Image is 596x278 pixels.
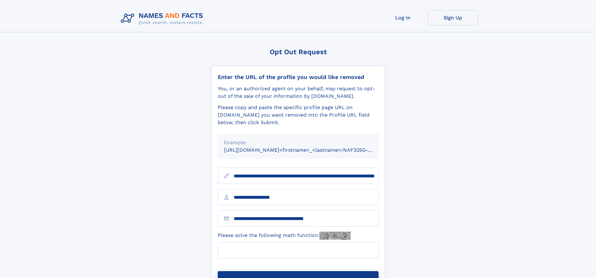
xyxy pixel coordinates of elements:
[224,147,390,153] small: [URL][DOMAIN_NAME]<firstname>_<lastname>/NAF325G-xxxxxxxx
[224,139,372,146] div: Example:
[428,10,478,25] a: Sign Up
[218,85,379,100] div: You, or an authorized agent on your behalf, may request to opt-out of the sale of your informatio...
[218,232,351,240] label: Please solve the following math function:
[218,74,379,81] div: Enter the URL of the profile you would like removed
[218,104,379,126] div: Please copy and paste the specific profile page URL on [DOMAIN_NAME] you want removed into the Pr...
[378,10,428,25] a: Log In
[118,10,208,27] img: Logo Names and Facts
[211,48,385,56] div: Opt Out Request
